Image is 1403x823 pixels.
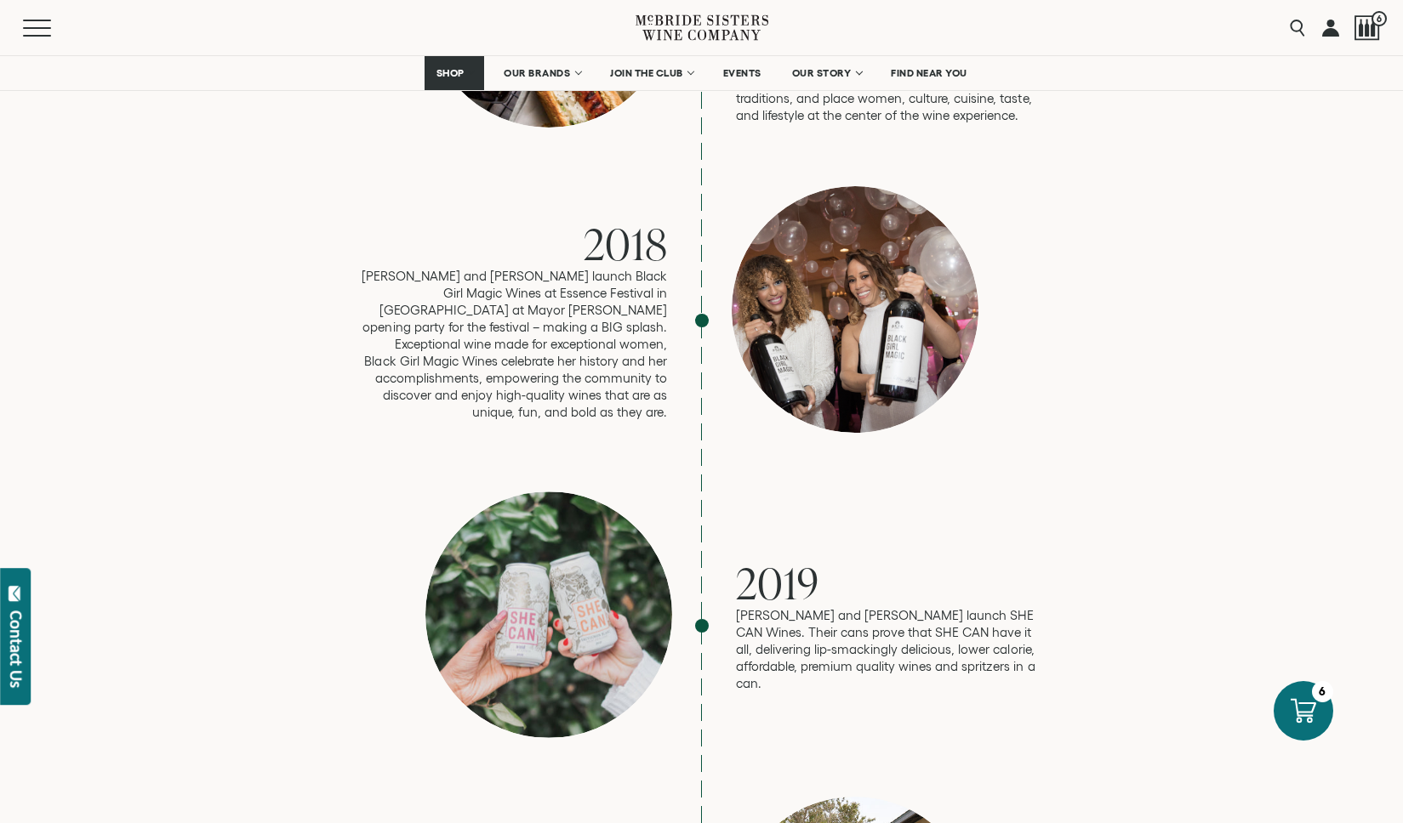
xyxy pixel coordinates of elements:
[610,67,683,79] span: JOIN THE CLUB
[723,67,761,79] span: EVENTS
[23,20,84,37] button: Mobile Menu Trigger
[1372,11,1387,26] span: 6
[712,56,773,90] a: EVENTS
[736,607,1042,692] p: [PERSON_NAME] and [PERSON_NAME] launch SHE CAN Wines. Their cans prove that SHE CAN have it all, ...
[792,67,852,79] span: OUR STORY
[781,56,872,90] a: OUR STORY
[1312,681,1333,702] div: 6
[504,67,570,79] span: OUR BRANDS
[891,67,967,79] span: FIND NEAR YOU
[736,553,819,612] span: 2019
[599,56,704,90] a: JOIN THE CLUB
[584,214,668,273] span: 2018
[425,56,484,90] a: SHOP
[8,610,25,688] div: Contact Us
[880,56,978,90] a: FIND NEAR YOU
[493,56,590,90] a: OUR BRANDS
[362,268,668,421] p: [PERSON_NAME] and [PERSON_NAME] launch Black Girl Magic Wines at Essence Festival in [GEOGRAPHIC_...
[436,67,465,79] span: SHOP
